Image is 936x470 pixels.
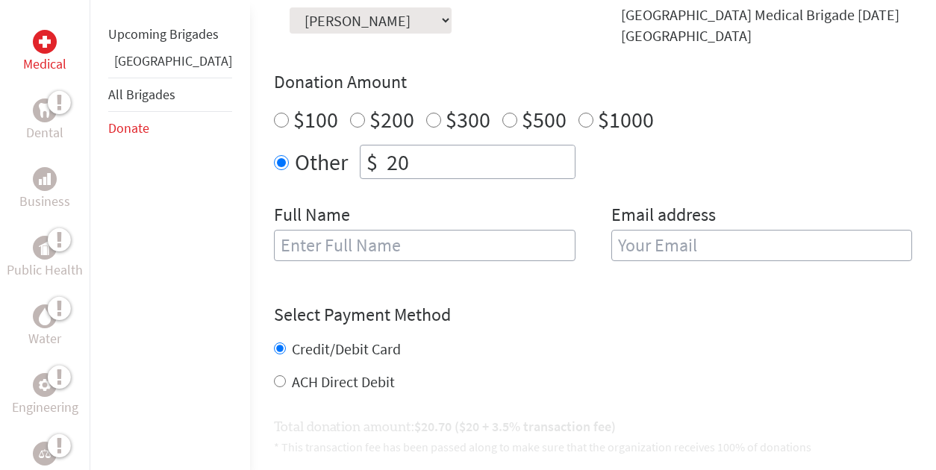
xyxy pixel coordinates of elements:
[274,70,912,94] h4: Donation Amount
[274,438,912,456] p: * This transaction fee has been passed along to make sure that the organization receives 100% of ...
[33,373,57,397] div: Engineering
[39,449,51,458] img: Legal Empowerment
[39,379,51,391] img: Engineering
[33,30,57,54] div: Medical
[522,105,567,134] label: $500
[293,105,338,134] label: $100
[23,30,66,75] a: MedicalMedical
[274,416,616,438] label: Total donation amount:
[19,191,70,212] p: Business
[361,145,384,178] div: $
[12,373,78,418] a: EngineeringEngineering
[108,86,175,103] a: All Brigades
[274,303,912,327] h4: Select Payment Method
[108,18,232,51] li: Upcoming Brigades
[23,54,66,75] p: Medical
[26,98,63,143] a: DentalDental
[39,173,51,185] img: Business
[108,78,232,112] li: All Brigades
[108,25,219,43] a: Upcoming Brigades
[274,203,350,230] label: Full Name
[369,105,414,134] label: $200
[19,167,70,212] a: BusinessBusiness
[33,167,57,191] div: Business
[33,304,57,328] div: Water
[39,36,51,48] img: Medical
[114,52,232,69] a: [GEOGRAPHIC_DATA]
[384,145,575,178] input: Enter Amount
[28,328,61,349] p: Water
[7,260,83,281] p: Public Health
[292,339,401,358] label: Credit/Debit Card
[446,105,490,134] label: $300
[108,119,149,137] a: Donate
[611,230,913,261] input: Your Email
[621,4,913,46] div: [GEOGRAPHIC_DATA] Medical Brigade [DATE] [GEOGRAPHIC_DATA]
[33,236,57,260] div: Public Health
[274,230,575,261] input: Enter Full Name
[295,145,348,179] label: Other
[28,304,61,349] a: WaterWater
[598,105,654,134] label: $1000
[33,442,57,466] div: Legal Empowerment
[7,236,83,281] a: Public HealthPublic Health
[414,418,616,435] span: $20.70 ($20 + 3.5% transaction fee)
[39,103,51,117] img: Dental
[33,98,57,122] div: Dental
[292,372,395,391] label: ACH Direct Debit
[108,51,232,78] li: Panama
[26,122,63,143] p: Dental
[12,397,78,418] p: Engineering
[39,240,51,255] img: Public Health
[611,203,716,230] label: Email address
[108,112,232,145] li: Donate
[39,307,51,325] img: Water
